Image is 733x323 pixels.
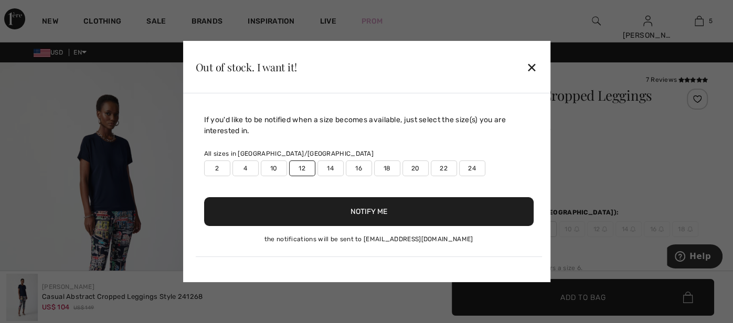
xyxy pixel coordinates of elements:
[204,149,534,158] div: All sizes in [GEOGRAPHIC_DATA]/[GEOGRAPHIC_DATA]
[204,160,230,176] label: 2
[261,160,287,176] label: 10
[459,160,485,176] label: 24
[232,160,259,176] label: 4
[346,160,372,176] label: 16
[289,160,315,176] label: 12
[374,160,400,176] label: 18
[317,160,344,176] label: 14
[204,114,534,136] div: If you'd like to be notified when a size becomes available, just select the size(s) you are inter...
[402,160,429,176] label: 20
[196,62,297,72] div: Out of stock. I want it!
[431,160,457,176] label: 22
[23,7,44,17] span: Help
[204,197,534,226] button: Notify Me
[526,56,537,78] div: ✕
[204,234,534,244] div: the notifications will be sent to [EMAIL_ADDRESS][DOMAIN_NAME]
